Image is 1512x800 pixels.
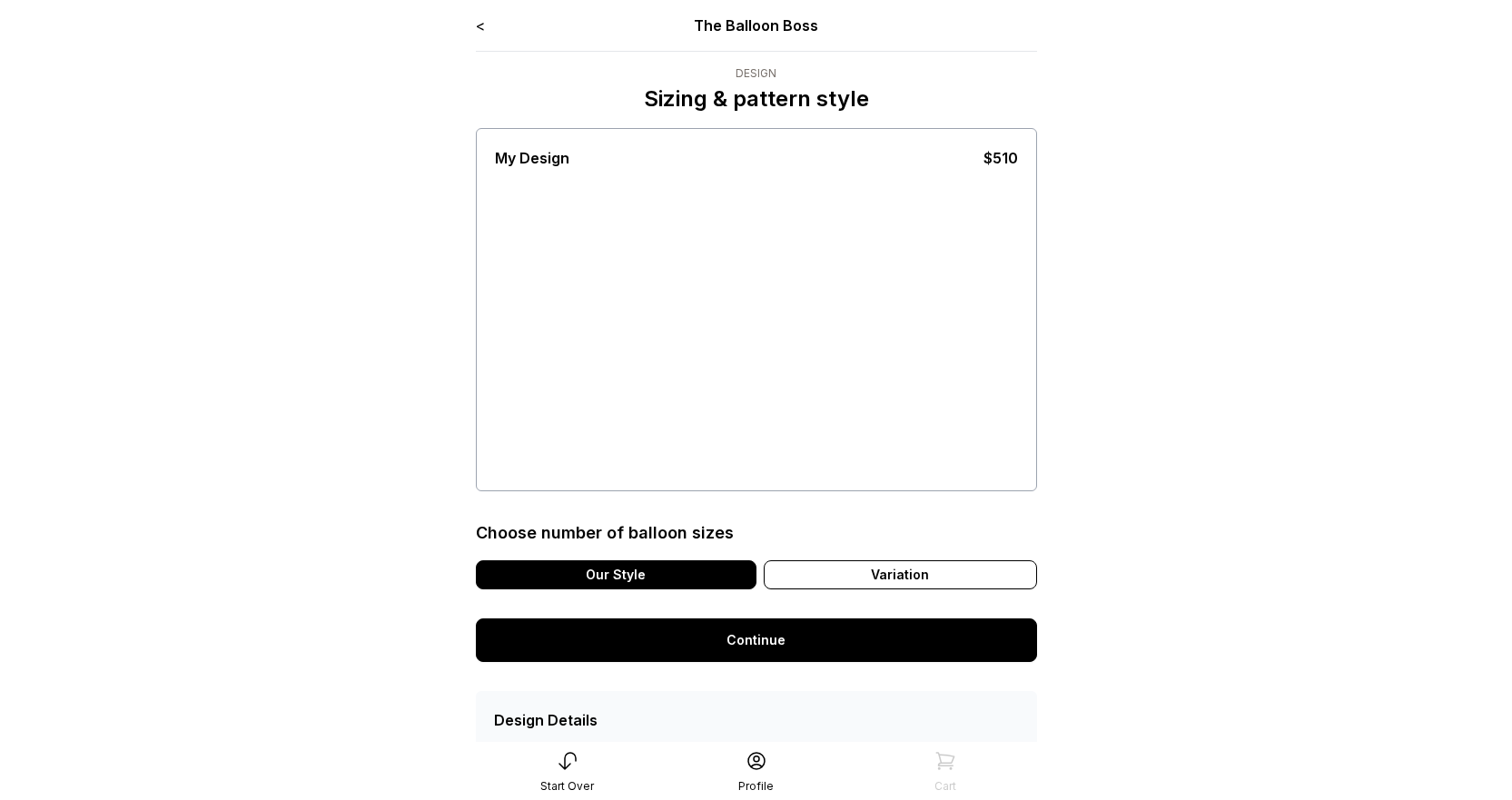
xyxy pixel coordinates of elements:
[494,709,598,731] div: Design Details
[495,147,569,169] div: My Design
[588,15,924,36] div: The Balloon Boss
[644,84,869,114] p: Sizing & pattern style
[476,520,734,546] div: Choose number of balloon sizes
[476,618,1037,662] a: Continue
[476,560,756,589] div: Our Style
[476,16,485,35] a: <
[764,560,1037,589] div: Variation
[540,779,594,794] div: Start Over
[644,66,869,81] div: Design
[934,779,956,794] div: Cart
[983,147,1018,169] div: $510
[738,779,774,794] div: Profile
